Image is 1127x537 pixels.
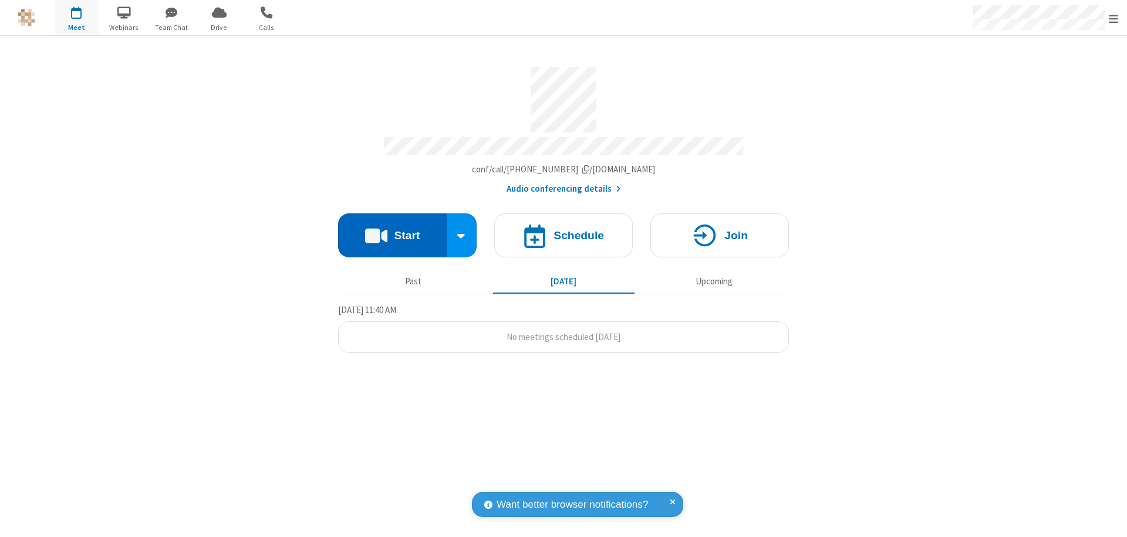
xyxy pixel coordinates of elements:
[724,230,748,241] h4: Join
[338,303,789,354] section: Today's Meetings
[507,331,620,342] span: No meetings scheduled [DATE]
[472,163,656,176] button: Copy my meeting room linkCopy my meeting room link
[494,213,633,257] button: Schedule
[650,213,789,257] button: Join
[338,58,789,196] section: Account details
[643,270,785,293] button: Upcoming
[554,230,604,241] h4: Schedule
[245,22,289,33] span: Calls
[343,270,484,293] button: Past
[102,22,146,33] span: Webinars
[493,270,635,293] button: [DATE]
[150,22,194,33] span: Team Chat
[338,213,447,257] button: Start
[472,164,656,175] span: Copy my meeting room link
[447,213,477,257] div: Start conference options
[338,304,396,315] span: [DATE] 11:40 AM
[197,22,241,33] span: Drive
[18,9,35,26] img: QA Selenium DO NOT DELETE OR CHANGE
[394,230,420,241] h4: Start
[55,22,99,33] span: Meet
[507,182,621,196] button: Audio conferencing details
[497,497,648,512] span: Want better browser notifications?
[1098,507,1118,529] iframe: Chat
